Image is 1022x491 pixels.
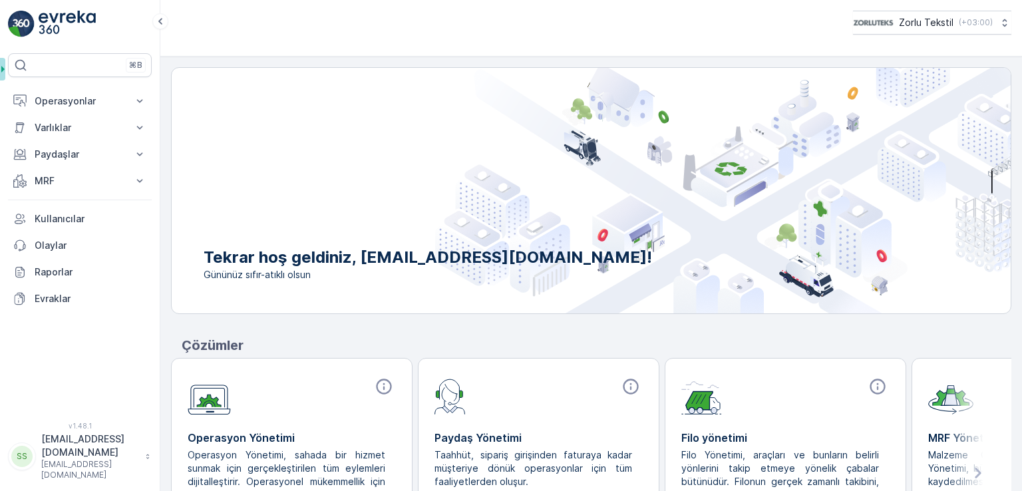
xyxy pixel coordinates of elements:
[435,68,1011,313] img: city illustration
[681,430,890,446] p: Filo yönetimi
[35,265,146,279] p: Raporlar
[681,377,722,414] img: module-icon
[188,430,396,446] p: Operasyon Yönetimi
[35,148,125,161] p: Paydaşlar
[35,121,125,134] p: Varlıklar
[853,15,894,30] img: 6-1-9-3_wQBzyll.png
[8,259,152,285] a: Raporlar
[434,448,632,488] p: Taahhüt, sipariş girişinden faturaya kadar müşteriye dönük operasyonlar için tüm faaliyetlerden o...
[8,206,152,232] a: Kullanıcılar
[35,239,146,252] p: Olaylar
[8,141,152,168] button: Paydaşlar
[188,377,231,415] img: module-icon
[35,174,125,188] p: MRF
[35,94,125,108] p: Operasyonlar
[8,285,152,312] a: Evraklar
[959,17,993,28] p: ( +03:00 )
[8,432,152,480] button: SS[EMAIL_ADDRESS][DOMAIN_NAME][EMAIL_ADDRESS][DOMAIN_NAME]
[129,60,142,71] p: ⌘B
[8,232,152,259] a: Olaylar
[899,16,953,29] p: Zorlu Tekstil
[204,268,652,281] span: Gününüz sıfır-atıklı olsun
[8,168,152,194] button: MRF
[35,212,146,226] p: Kullanıcılar
[434,430,643,446] p: Paydaş Yönetimi
[35,292,146,305] p: Evraklar
[8,422,152,430] span: v 1.48.1
[8,11,35,37] img: logo
[853,11,1011,35] button: Zorlu Tekstil(+03:00)
[182,335,1011,355] p: Çözümler
[11,446,33,467] div: SS
[8,114,152,141] button: Varlıklar
[8,88,152,114] button: Operasyonlar
[928,377,973,414] img: module-icon
[41,459,138,480] p: [EMAIL_ADDRESS][DOMAIN_NAME]
[434,377,466,414] img: module-icon
[204,247,652,268] p: Tekrar hoş geldiniz, [EMAIL_ADDRESS][DOMAIN_NAME]!
[41,432,138,459] p: [EMAIL_ADDRESS][DOMAIN_NAME]
[39,11,96,37] img: logo_light-DOdMpM7g.png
